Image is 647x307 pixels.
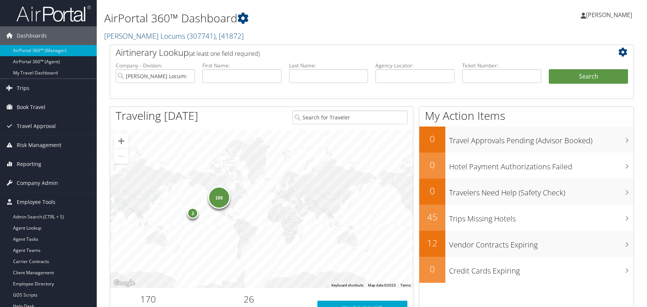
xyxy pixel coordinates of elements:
h2: 45 [419,211,445,223]
span: Reporting [17,155,41,173]
h3: Travelers Need Help (Safety Check) [449,184,634,198]
label: Company - Division: [116,62,195,69]
label: Agency Locator: [375,62,455,69]
a: [PERSON_NAME] Locums [104,31,244,41]
span: Company Admin [17,174,58,192]
span: Trips [17,79,29,97]
span: Travel Approval [17,117,56,135]
h2: 0 [419,263,445,275]
h2: Airtinerary Lookup [116,46,584,59]
span: Map data ©2025 [368,283,396,287]
h3: Credit Cards Expiring [449,262,634,276]
h2: 170 [116,293,180,306]
h1: My Action Items [419,108,634,124]
h3: Hotel Payment Authorizations Failed [449,158,634,172]
h3: Trips Missing Hotels [449,210,634,224]
a: 0Credit Cards Expiring [419,257,634,283]
a: 0Travelers Need Help (Safety Check) [419,179,634,205]
div: 168 [208,186,230,208]
span: , [ 41872 ] [215,31,244,41]
button: Zoom out [114,149,129,164]
button: Search [549,69,628,84]
a: 0Travel Approvals Pending (Advisor Booked) [419,127,634,153]
h3: Vendor Contracts Expiring [449,236,634,250]
input: Search for Traveler [292,111,407,124]
a: Terms (opens in new tab) [400,283,411,287]
a: [PERSON_NAME] [581,4,640,26]
div: 2 [187,208,198,219]
a: 0Hotel Payment Authorizations Failed [419,153,634,179]
h1: AirPortal 360™ Dashboard [104,10,461,26]
span: (at least one field required) [189,49,260,58]
h1: Traveling [DATE] [116,108,198,124]
label: Ticket Number: [462,62,541,69]
h3: Travel Approvals Pending (Advisor Booked) [449,132,634,146]
span: Risk Management [17,136,61,154]
button: Zoom in [114,134,129,148]
h2: 0 [419,159,445,171]
a: Open this area in Google Maps (opens a new window) [112,278,137,288]
span: [PERSON_NAME] [586,11,632,19]
label: Last Name: [289,62,368,69]
span: Book Travel [17,98,45,116]
a: 45Trips Missing Hotels [419,205,634,231]
img: airportal-logo.png [16,5,91,22]
h2: 0 [419,185,445,197]
button: Keyboard shortcuts [331,283,363,288]
label: First Name: [202,62,282,69]
h2: 12 [419,237,445,249]
a: 12Vendor Contracts Expiring [419,231,634,257]
h2: 26 [191,293,306,306]
h2: 0 [419,132,445,145]
span: Employee Tools [17,193,55,211]
img: Google [112,278,137,288]
span: ( 307741 ) [187,31,215,41]
span: Dashboards [17,26,47,45]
